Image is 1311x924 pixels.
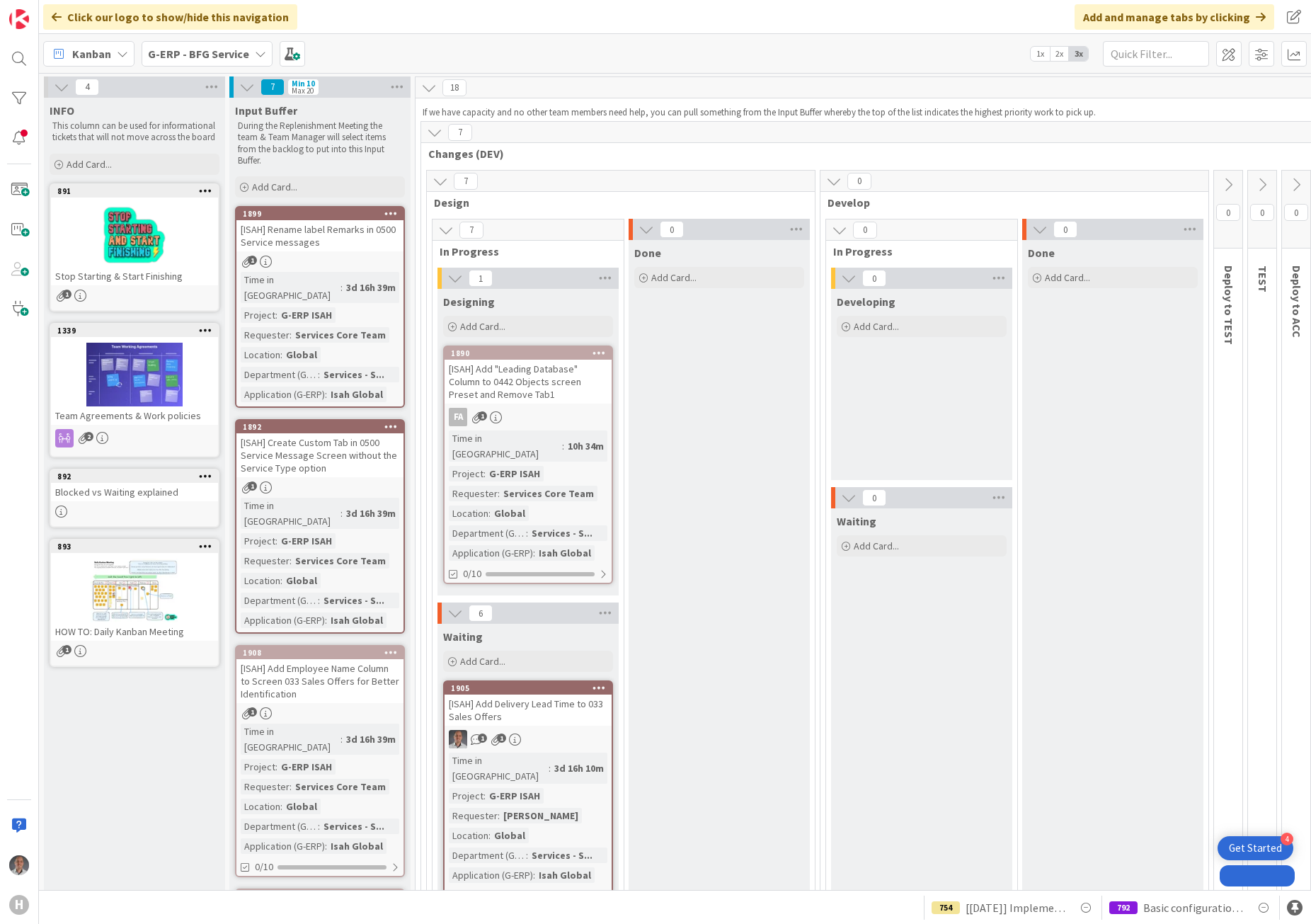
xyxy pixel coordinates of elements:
[445,682,612,695] div: 1905
[854,540,899,552] span: Add Card...
[277,533,336,549] div: G-ERP ISAH
[241,819,318,834] div: Department (G-ERP)
[445,360,612,404] div: [ISAH] Add "Leading Database" Column to 0442 Objects screen Preset and Remove Tab1
[248,707,257,717] span: 1
[241,612,325,628] div: Application (G-ERP)
[325,838,327,854] span: :
[343,280,399,295] div: 3d 16h 39m
[318,593,320,608] span: :
[564,438,607,454] div: 10h 34m
[1075,4,1274,30] div: Add and manage tabs by clicking
[449,466,483,481] div: Project
[261,79,285,96] span: 7
[235,419,405,634] a: 1892[ISAH] Create Custom Tab in 0500 Service Message Screen without the Service Type optionTime i...
[434,195,797,210] span: Design
[478,734,487,743] span: 1
[442,79,466,96] span: 18
[449,486,498,501] div: Requester
[837,295,895,309] span: Developing
[1256,266,1270,292] span: TEST
[9,855,29,875] img: PS
[1031,47,1050,61] span: 1x
[469,270,493,287] span: 1
[320,593,388,608] div: Services - S...
[51,483,218,501] div: Blocked vs Waiting explained
[445,695,612,726] div: [ISAH] Add Delivery Lead Time to 033 Sales Offers
[1222,266,1236,345] span: Deploy to TEST
[236,659,403,703] div: [ISAH] Add Employee Name Column to Screen 033 Sales Offers for Better Identification
[340,280,343,295] span: :
[320,367,388,382] div: Services - S...
[277,307,336,323] div: G-ERP ISAH
[43,4,297,30] div: Click our logo to show/hide this navigation
[292,553,389,569] div: Services Core Team
[325,612,327,628] span: :
[340,506,343,521] span: :
[280,347,282,363] span: :
[449,848,526,863] div: Department (G-ERP)
[440,244,606,258] span: In Progress
[1103,41,1209,67] input: Quick Filter...
[1109,901,1138,914] div: 792
[1069,47,1088,61] span: 3x
[932,901,960,914] div: 754
[343,506,399,521] div: 3d 16h 39m
[236,207,403,220] div: 1899
[451,683,612,693] div: 1905
[236,207,403,251] div: 1899[ISAH] Rename label Remarks in 0500 Service messages
[282,799,321,814] div: Global
[318,819,320,834] span: :
[243,422,403,432] div: 1892
[290,327,292,343] span: :
[443,629,483,644] span: Waiting
[75,79,99,96] span: 4
[526,848,528,863] span: :
[660,221,684,238] span: 0
[290,553,292,569] span: :
[292,779,389,794] div: Services Core Team
[50,539,219,667] a: 893HOW TO: Daily Kanban Meeting
[500,486,597,501] div: Services Core Team
[449,788,483,804] div: Project
[966,899,1066,916] span: [[DATE]] Implement Accountview BI information- [Data Transport to BI Datalake]
[243,209,403,219] div: 1899
[327,838,387,854] div: Isah Global
[241,799,280,814] div: Location
[57,472,218,481] div: 892
[236,421,403,477] div: 1892[ISAH] Create Custom Tab in 0500 Service Message Screen without the Service Type option
[535,545,595,561] div: Isah Global
[282,347,321,363] div: Global
[526,525,528,541] span: :
[235,206,405,408] a: 1899[ISAH] Rename label Remarks in 0500 Service messagesTime in [GEOGRAPHIC_DATA]:3d 16h 39mProje...
[445,347,612,360] div: 1890
[460,655,505,668] span: Add Card...
[236,421,403,433] div: 1892
[459,222,483,239] span: 7
[854,320,899,333] span: Add Card...
[837,514,876,528] span: Waiting
[51,622,218,641] div: HOW TO: Daily Kanban Meeting
[528,525,596,541] div: Services - S...
[449,730,467,748] img: PS
[454,173,478,190] span: 7
[486,788,544,804] div: G-ERP ISAH
[443,346,613,584] a: 1890[ISAH] Add "Leading Database" Column to 0442 Objects screen Preset and Remove Tab1FATime in [...
[327,387,387,402] div: Isah Global
[50,323,219,457] a: 1339Team Agreements & Work policies
[248,256,257,265] span: 1
[651,271,697,284] span: Add Card...
[255,860,273,874] span: 0/10
[828,195,1191,210] span: Develop
[483,466,486,481] span: :
[343,731,399,747] div: 3d 16h 39m
[463,566,481,581] span: 0/10
[449,867,533,883] div: Application (G-ERP)
[241,533,275,549] div: Project
[1284,204,1308,221] span: 0
[449,506,488,521] div: Location
[1053,221,1077,238] span: 0
[243,648,403,658] div: 1908
[862,270,886,287] span: 0
[275,533,277,549] span: :
[238,120,402,166] p: During the Replenishment Meeting the team & Team Manager will select items from the backlog to pu...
